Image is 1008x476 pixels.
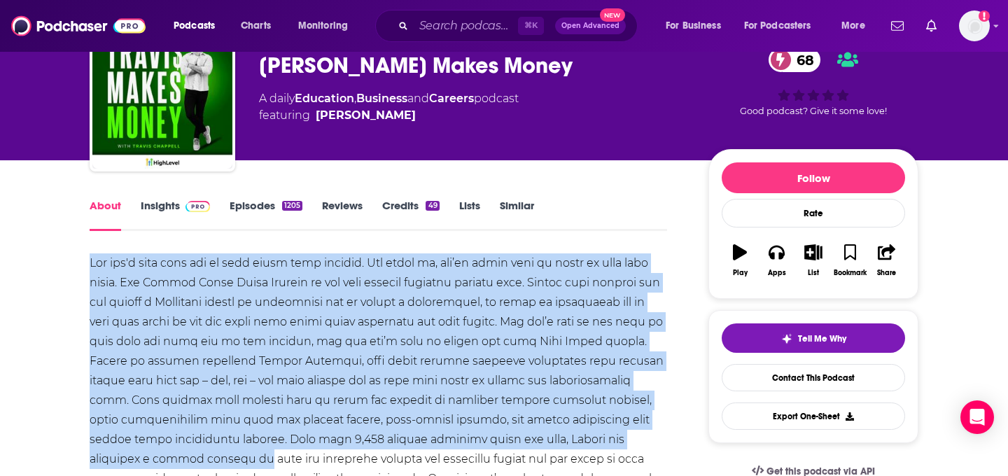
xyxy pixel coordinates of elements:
[407,92,429,105] span: and
[164,15,233,37] button: open menu
[781,333,792,344] img: tell me why sparkle
[722,364,905,391] a: Contact This Podcast
[769,48,821,72] a: 68
[174,16,215,36] span: Podcasts
[555,17,626,34] button: Open AdvancedNew
[414,15,518,37] input: Search podcasts, credits, & more...
[959,10,990,41] button: Show profile menu
[758,235,794,286] button: Apps
[832,15,883,37] button: open menu
[722,162,905,193] button: Follow
[288,15,366,37] button: open menu
[979,10,990,22] svg: Add a profile image
[795,235,832,286] button: List
[295,92,354,105] a: Education
[322,199,363,231] a: Reviews
[798,333,846,344] span: Tell Me Why
[500,199,534,231] a: Similar
[744,16,811,36] span: For Podcasters
[282,201,302,211] div: 1205
[960,400,994,434] div: Open Intercom Messenger
[230,199,302,231] a: Episodes1205
[735,15,832,37] button: open menu
[841,16,865,36] span: More
[298,16,348,36] span: Monitoring
[90,199,121,231] a: About
[426,201,439,211] div: 49
[316,107,416,124] a: Travis Chappell
[834,269,867,277] div: Bookmark
[722,235,758,286] button: Play
[722,323,905,353] button: tell me why sparkleTell Me Why
[600,8,625,22] span: New
[920,14,942,38] a: Show notifications dropdown
[768,269,786,277] div: Apps
[722,402,905,430] button: Export One-Sheet
[656,15,738,37] button: open menu
[241,16,271,36] span: Charts
[783,48,821,72] span: 68
[259,90,519,124] div: A daily podcast
[356,92,407,105] a: Business
[832,235,868,286] button: Bookmark
[869,235,905,286] button: Share
[185,201,210,212] img: Podchaser Pro
[733,269,748,277] div: Play
[666,16,721,36] span: For Business
[959,10,990,41] img: User Profile
[722,199,905,227] div: Rate
[259,107,519,124] span: featuring
[354,92,356,105] span: ,
[232,15,279,37] a: Charts
[885,14,909,38] a: Show notifications dropdown
[382,199,439,231] a: Credits49
[877,269,896,277] div: Share
[808,269,819,277] div: List
[518,17,544,35] span: ⌘ K
[459,199,480,231] a: Lists
[141,199,210,231] a: InsightsPodchaser Pro
[561,22,619,29] span: Open Advanced
[11,13,146,39] img: Podchaser - Follow, Share and Rate Podcasts
[959,10,990,41] span: Logged in as megcassidy
[708,38,918,125] div: 68Good podcast? Give it some love!
[740,106,887,116] span: Good podcast? Give it some love!
[388,10,651,42] div: Search podcasts, credits, & more...
[429,92,474,105] a: Careers
[92,29,232,169] img: Travis Makes Money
